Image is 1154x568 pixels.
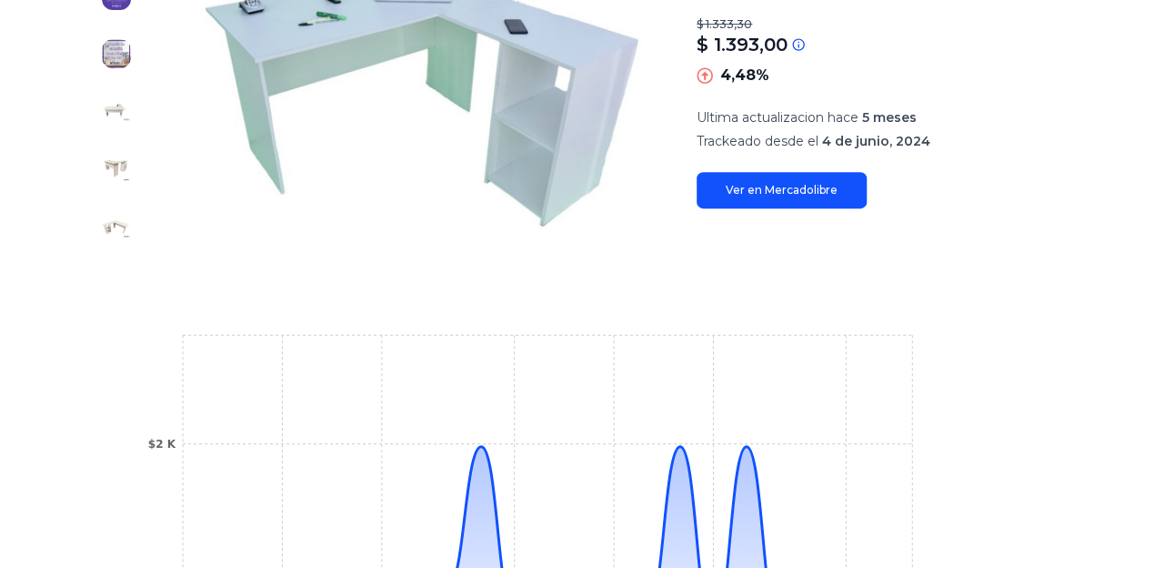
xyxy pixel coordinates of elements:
[862,109,917,126] span: 5 meses
[102,156,131,185] img: Escritorio Homeoffice Estudiantil Profesional Envío Gratis
[102,97,131,127] img: Escritorio Homeoffice Estudiantil Profesional Envío Gratis
[102,214,131,243] img: Escritorio Homeoffice Estudiantil Profesional Envío Gratis
[822,133,930,149] span: 4 de junio, 2024
[697,32,788,57] p: $ 1.393,00
[697,17,1067,32] p: $ 1.333,30
[697,172,867,208] a: Ver en Mercadolibre
[720,65,769,86] p: 4,48%
[102,39,131,68] img: Escritorio Homeoffice Estudiantil Profesional Envío Gratis
[697,133,818,149] span: Trackeado desde el
[148,438,176,451] tspan: $2 K
[697,109,858,126] span: Ultima actualizacion hace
